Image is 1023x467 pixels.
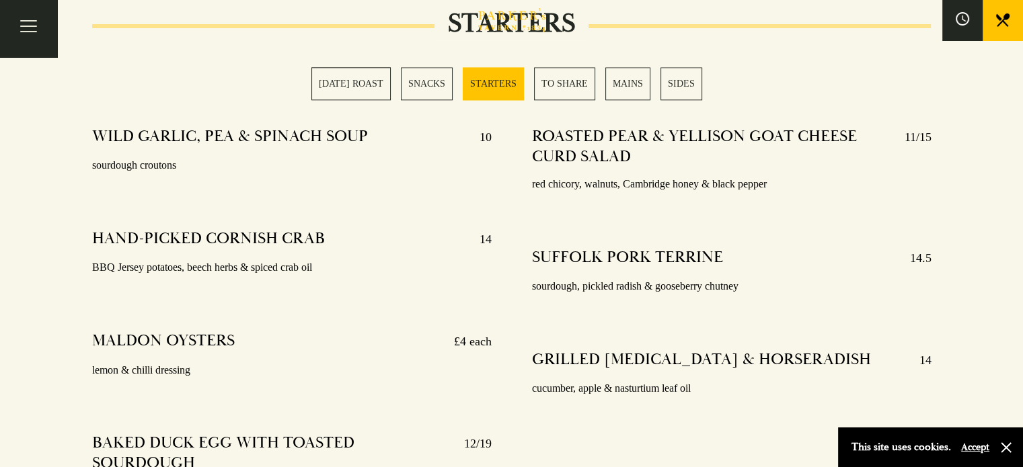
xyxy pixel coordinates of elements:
[999,441,1013,454] button: Close and accept
[905,349,931,371] p: 14
[660,67,702,100] a: 6 / 6
[532,126,891,167] h4: ROASTED PEAR & YELLISON GOAT CHEESE CURD SALAD
[311,67,391,100] a: 1 / 6
[532,379,932,398] p: cucumber, apple & nasturtium leaf oil
[92,258,492,278] p: BBQ Jersey potatoes, beech herbs & spiced crab oil
[441,331,492,352] p: £4 each
[92,361,492,380] p: lemon & chilli dressing
[534,67,595,100] a: 4 / 6
[896,247,931,269] p: 14.5
[961,441,989,454] button: Accept
[532,277,932,296] p: sourdough, pickled radish & gooseberry chutney
[92,126,368,148] h4: WILD GARLIC, PEA & SPINACH SOUP
[463,67,524,100] a: 3 / 6
[466,126,492,148] p: 10
[401,67,453,100] a: 2 / 6
[532,247,723,269] h4: SUFFOLK PORK TERRINE
[92,228,325,250] h4: HAND-PICKED CORNISH CRAB
[851,437,951,457] p: This site uses cookies.
[92,156,492,175] p: sourdough croutons
[466,228,492,250] p: 14
[92,331,235,352] h4: MALDON OYSTERS
[532,349,871,371] h4: GRILLED [MEDICAL_DATA] & HORSERADISH
[605,67,650,100] a: 5 / 6
[532,175,932,194] p: red chicory, walnuts, Cambridge honey & black pepper
[434,7,589,40] h2: STARTERS
[891,126,931,167] p: 11/15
